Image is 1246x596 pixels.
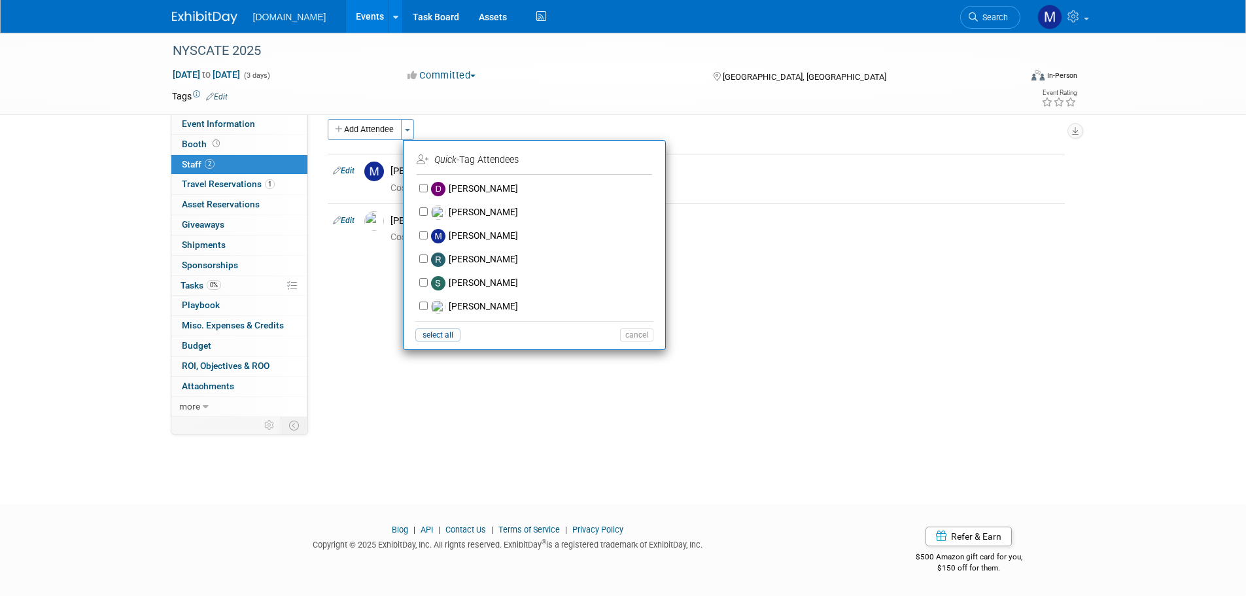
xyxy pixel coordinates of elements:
[171,316,307,336] a: Misc. Expenses & Credits
[333,216,355,225] a: Edit
[390,165,1060,177] div: [PERSON_NAME]
[333,166,355,175] a: Edit
[171,195,307,215] a: Asset Reservations
[182,179,275,189] span: Travel Reservations
[428,272,658,295] label: [PERSON_NAME]
[171,135,307,154] a: Booth
[428,177,658,201] label: [PERSON_NAME]
[171,397,307,417] a: more
[207,280,221,290] span: 0%
[572,525,623,535] a: Privacy Policy
[417,150,649,171] td: -Tag Attendees
[1037,5,1062,29] img: Mark Menzella
[978,12,1008,22] span: Search
[428,201,658,224] label: [PERSON_NAME]
[172,11,237,24] img: ExhibitDay
[403,69,481,82] button: Committed
[428,248,658,272] label: [PERSON_NAME]
[863,543,1075,573] div: $500 Amazon gift card for you,
[364,162,384,181] img: M.jpg
[434,154,457,166] i: Quick
[258,417,281,434] td: Personalize Event Tab Strip
[1047,71,1077,80] div: In-Person
[171,175,307,194] a: Travel Reservations1
[390,183,443,193] span: 0.00
[390,215,1060,227] div: [PERSON_NAME]
[171,155,307,175] a: Staff2
[421,525,433,535] a: API
[863,563,1075,574] div: $150 off for them.
[943,68,1078,88] div: Event Format
[171,276,307,296] a: Tasks0%
[182,360,269,371] span: ROI, Objectives & ROO
[431,182,445,196] img: D.jpg
[171,357,307,376] a: ROI, Objectives & ROO
[1031,70,1045,80] img: Format-Inperson.png
[210,139,222,149] span: Booth not reserved yet
[926,527,1012,546] a: Refer & Earn
[415,328,460,342] button: select all
[171,256,307,275] a: Sponsorships
[171,296,307,315] a: Playbook
[182,300,220,310] span: Playbook
[410,525,419,535] span: |
[182,199,260,209] span: Asset Reservations
[723,72,886,82] span: [GEOGRAPHIC_DATA], [GEOGRAPHIC_DATA]
[435,525,443,535] span: |
[265,179,275,189] span: 1
[488,525,496,535] span: |
[620,328,653,342] button: cancel
[390,232,420,242] span: Cost: $
[542,538,546,546] sup: ®
[182,159,215,169] span: Staff
[200,69,213,80] span: to
[179,401,200,412] span: more
[171,114,307,134] a: Event Information
[392,525,408,535] a: Blog
[168,39,1001,63] div: NYSCATE 2025
[182,239,226,250] span: Shipments
[182,381,234,391] span: Attachments
[172,536,844,551] div: Copyright © 2025 ExhibitDay, Inc. All rights reserved. ExhibitDay is a registered trademark of Ex...
[182,139,222,149] span: Booth
[428,224,658,248] label: [PERSON_NAME]
[431,253,445,267] img: R.jpg
[428,295,658,319] label: [PERSON_NAME]
[182,320,284,330] span: Misc. Expenses & Credits
[253,12,326,22] span: [DOMAIN_NAME]
[206,92,228,101] a: Edit
[562,525,570,535] span: |
[182,219,224,230] span: Giveaways
[182,260,238,270] span: Sponsorships
[390,232,443,242] span: 0.00
[172,90,228,103] td: Tags
[171,377,307,396] a: Attachments
[328,119,402,140] button: Add Attendee
[1041,90,1077,96] div: Event Rating
[205,159,215,169] span: 2
[498,525,560,535] a: Terms of Service
[172,69,241,80] span: [DATE] [DATE]
[171,336,307,356] a: Budget
[431,276,445,290] img: S.jpg
[181,280,221,290] span: Tasks
[960,6,1020,29] a: Search
[182,118,255,129] span: Event Information
[431,229,445,243] img: M.jpg
[445,525,486,535] a: Contact Us
[171,236,307,255] a: Shipments
[171,215,307,235] a: Giveaways
[390,183,420,193] span: Cost: $
[182,340,211,351] span: Budget
[243,71,270,80] span: (3 days)
[281,417,307,434] td: Toggle Event Tabs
